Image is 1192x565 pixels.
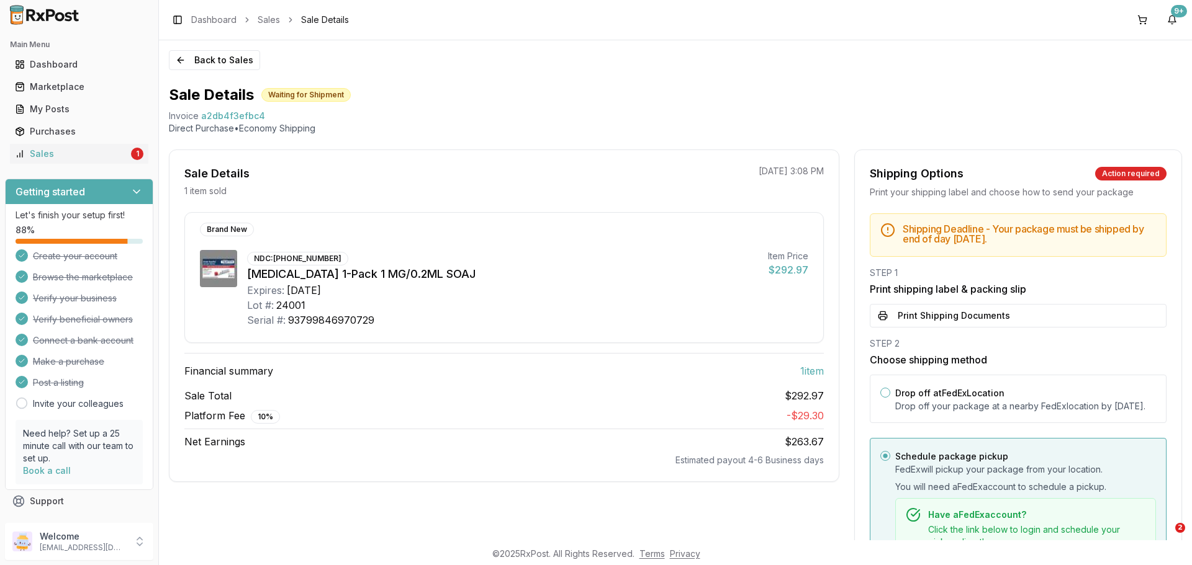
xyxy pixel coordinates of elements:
img: Gvoke HypoPen 1-Pack 1 MG/0.2ML SOAJ [200,250,237,287]
span: Make a purchase [33,355,104,368]
button: Feedback [5,512,153,535]
span: Browse the marketplace [33,271,133,283]
a: Purchases [10,120,148,143]
div: Shipping Options [870,165,964,182]
div: 1 [131,148,143,160]
div: Invoice [169,110,199,122]
button: 9+ [1162,10,1182,30]
span: Feedback [30,517,72,530]
div: Action required [1095,167,1167,180]
div: 24001 [276,298,305,313]
span: 1 item [800,363,824,378]
div: Purchases [15,125,143,138]
div: 9+ [1171,5,1187,17]
span: Post a listing [33,376,84,389]
img: RxPost Logo [5,5,84,25]
a: Privacy [670,548,700,559]
div: 93799846970729 [288,313,374,327]
p: Drop off your package at a nearby FedEx location by [DATE] . [895,400,1156,412]
span: Net Earnings [184,434,245,449]
button: My Posts [5,99,153,119]
button: Support [5,490,153,512]
span: Have a FedEx account? [928,509,1026,521]
a: Book a call [23,465,71,476]
div: STEP 1 [870,267,1167,279]
span: Create your account [33,250,117,262]
a: Terms [639,548,665,559]
label: Drop off at FedEx Location [895,388,1005,398]
h1: Sale Details [169,85,254,105]
div: Lot #: [247,298,274,313]
label: Schedule package pickup [895,451,1008,461]
button: Dashboard [5,55,153,74]
span: $292.97 [785,388,824,403]
span: Verify your business [33,292,117,305]
div: Item Price [768,250,808,262]
div: [DATE] [287,283,321,298]
div: STEP 2 [870,337,1167,350]
a: Sales1 [10,143,148,165]
div: $292.97 [768,262,808,277]
a: Dashboard [191,14,237,26]
iframe: Intercom live chat [1150,523,1180,553]
img: User avatar [12,532,32,551]
div: My Posts [15,103,143,115]
p: [DATE] 3:08 PM [759,165,824,177]
span: Click the link below to login and schedule your pickup directly. [928,523,1145,548]
div: Expires: [247,283,284,298]
span: Connect a bank account [33,334,133,347]
div: Serial #: [247,313,286,327]
div: Sale Details [184,165,250,182]
div: Estimated payout 4-6 Business days [184,454,824,466]
button: Marketplace [5,77,153,97]
h2: Main Menu [10,40,148,50]
h5: Shipping Deadline - Your package must be shipped by end of day [DATE] . [903,224,1156,244]
nav: breadcrumb [191,14,349,26]
div: Print your shipping label and choose how to send your package [870,186,1167,198]
a: Dashboard [10,53,148,76]
p: FedEx will pickup your package from your location. [895,463,1156,476]
button: Sales1 [5,144,153,164]
div: NDC: [PHONE_NUMBER] [247,252,348,265]
div: Marketplace [15,81,143,93]
div: Brand New [200,223,254,236]
h3: Getting started [16,184,85,199]
div: [MEDICAL_DATA] 1-Pack 1 MG/0.2ML SOAJ [247,265,758,283]
span: Platform Fee [184,408,280,424]
a: My Posts [10,98,148,120]
p: Need help? Set up a 25 minute call with our team to set up. [23,427,135,465]
p: Let's finish your setup first! [16,209,143,221]
a: Invite your colleagues [33,398,124,410]
span: Financial summary [184,363,273,378]
span: 2 [1175,523,1185,533]
p: Welcome [40,530,126,543]
h3: Print shipping label & packing slip [870,282,1167,296]
span: - $29.30 [787,409,824,422]
p: 1 item sold [184,185,227,197]
span: $263.67 [785,435,824,448]
h3: Choose shipping method [870,352,1167,367]
span: a2db4f3efbc4 [201,110,265,122]
span: You will need a FedEx account to schedule a pickup. [895,481,1156,493]
div: 10 % [251,410,280,424]
a: Marketplace [10,76,148,98]
div: Dashboard [15,58,143,71]
span: Sale Total [184,388,232,403]
button: Purchases [5,122,153,141]
span: 88 % [16,224,35,236]
span: Verify beneficial owners [33,313,133,326]
button: Print Shipping Documents [870,304,1167,327]
p: Direct Purchase • Economy Shipping [169,122,1182,135]
p: [EMAIL_ADDRESS][DOMAIN_NAME] [40,543,126,553]
span: Sale Details [301,14,349,26]
a: Sales [258,14,280,26]
button: Back to Sales [169,50,260,70]
div: Waiting for Shipment [261,88,351,102]
div: Sales [15,148,129,160]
